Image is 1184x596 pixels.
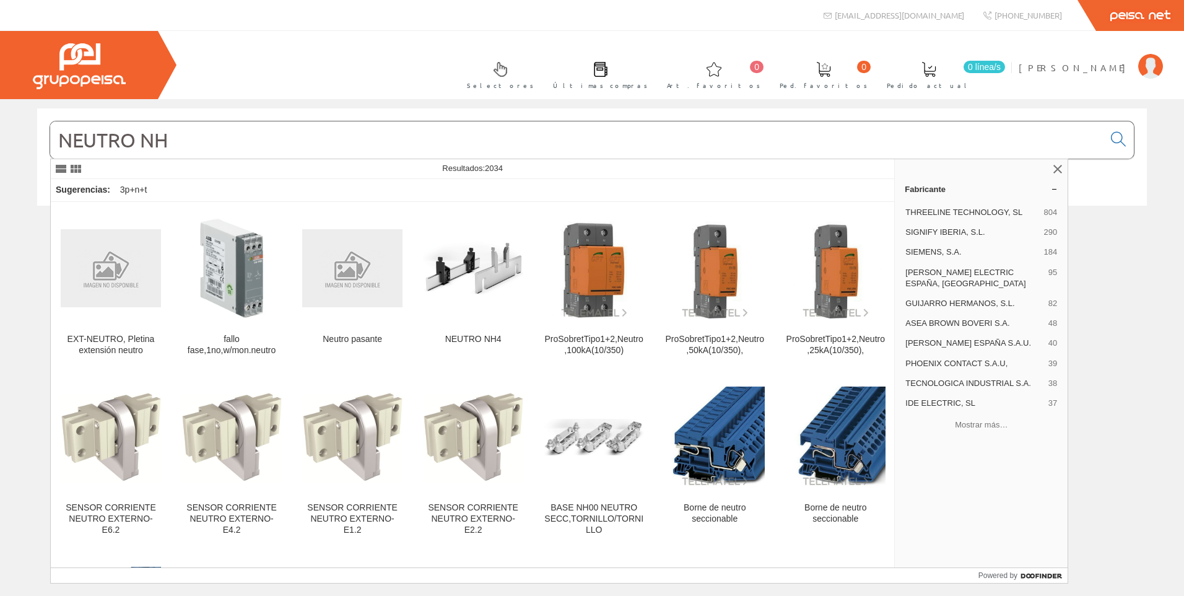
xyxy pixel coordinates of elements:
[51,371,171,550] a: SENSOR CORRIENTE NEUTRO EXTERNO-E6.2 SENSOR CORRIENTE NEUTRO EXTERNO-E6.2
[423,242,523,295] img: NEUTRO NH4
[413,371,533,550] a: SENSOR CORRIENTE NEUTRO EXTERNO-E2.2 SENSOR CORRIENTE NEUTRO EXTERNO-E2.2
[857,61,871,73] span: 0
[887,79,971,92] span: Pedido actual
[51,203,171,370] a: EXT-NEUTRO, Pletina extensión neutro EXT-NEUTRO, Pletina extensión neutro
[905,358,1043,369] span: PHOENIX CONTACT S.A.U,
[302,387,403,487] img: SENSOR CORRIENTE NEUTRO EXTERNO-E1.2
[544,419,644,455] img: BASE NH00 NEUTRO SECC,TORNILLO/TORNILLO
[553,79,648,92] span: Últimas compras
[61,387,161,487] img: SENSOR CORRIENTE NEUTRO EXTERNO-E6.2
[485,164,503,173] span: 2034
[905,227,1038,238] span: SIGNIFY IBERIA, S.L.
[1044,207,1058,218] span: 804
[785,502,886,525] div: Borne de neutro seccionable
[292,203,412,370] a: Neutro pasante Neutro pasante
[541,51,654,97] a: Últimas compras
[1048,378,1057,389] span: 38
[785,218,886,318] img: ProSobretTipo1+2,Neutro,25kA(10/350),
[900,414,1063,435] button: Mostrar más…
[455,51,540,97] a: Selectores
[423,334,523,345] div: NEUTRO NH4
[37,221,1147,232] div: © Grupo Peisa
[1044,247,1058,258] span: 184
[905,338,1043,349] span: [PERSON_NAME] ESPAÑA S.A.U.
[750,61,764,73] span: 0
[61,229,161,308] img: EXT-NEUTRO, Pletina extensión neutro
[905,267,1043,289] span: [PERSON_NAME] ELECTRIC ESPAÑA, [GEOGRAPHIC_DATA]
[1048,298,1057,309] span: 82
[302,334,403,345] div: Neutro pasante
[302,229,403,308] img: Neutro pasante
[905,207,1038,218] span: THREELINE TECHNOLOGY, SL
[1019,61,1132,74] span: [PERSON_NAME]
[50,121,1103,159] input: Buscar...
[905,398,1043,409] span: IDE ELECTRIC, SL
[664,218,765,318] img: ProSobretTipo1+2,Neutro,50kA(10/350),
[664,502,765,525] div: Borne de neutro seccionable
[1048,358,1057,369] span: 39
[995,10,1062,20] span: [PHONE_NUMBER]
[423,502,523,536] div: SENSOR CORRIENTE NEUTRO EXTERNO-E2.2
[905,247,1038,258] span: SIEMENS, S.A.
[1048,338,1057,349] span: 40
[181,387,282,487] img: SENSOR CORRIENTE NEUTRO EXTERNO-E4.2
[292,371,412,550] a: SENSOR CORRIENTE NEUTRO EXTERNO-E1.2 SENSOR CORRIENTE NEUTRO EXTERNO-E1.2
[905,318,1043,329] span: ASEA BROWN BOVERI S.A.
[534,371,654,550] a: BASE NH00 NEUTRO SECC,TORNILLO/TORNILLO BASE NH00 NEUTRO SECC,TORNILLO/TORNILLO
[181,334,282,356] div: fallo fase,1no,w/mon.neutro
[1019,51,1163,63] a: [PERSON_NAME]
[1048,398,1057,409] span: 37
[895,179,1068,199] a: Fabricante
[1044,227,1058,238] span: 290
[172,203,292,370] a: fallo fase,1no,w/mon.neutro fallo fase,1no,w/mon.neutro
[664,387,765,487] img: Borne de neutro seccionable
[544,502,644,536] div: BASE NH00 NEUTRO SECC,TORNILLO/TORNILLO
[785,387,886,487] img: Borne de neutro seccionable
[467,79,534,92] span: Selectores
[115,179,152,201] div: 3p+n+t
[905,378,1043,389] span: TECNOLOGICA INDUSTRIAL S.A.
[1048,267,1057,289] span: 95
[423,387,523,487] img: SENSOR CORRIENTE NEUTRO EXTERNO-E2.2
[61,502,161,536] div: SENSOR CORRIENTE NEUTRO EXTERNO-E6.2
[667,79,760,92] span: Art. favoritos
[61,334,161,356] div: EXT-NEUTRO, Pletina extensión neutro
[785,334,886,356] div: ProSobretTipo1+2,Neutro,25kA(10/350),
[905,298,1043,309] span: GUIJARRO HERMANOS, S.L.
[655,371,775,550] a: Borne de neutro seccionable Borne de neutro seccionable
[835,10,964,20] span: [EMAIL_ADDRESS][DOMAIN_NAME]
[544,334,644,356] div: ProSobretTipo1+2,Neutro,100kA(10/350)
[964,61,1005,73] span: 0 línea/s
[978,568,1068,583] a: Powered by
[1048,318,1057,329] span: 48
[775,203,895,370] a: ProSobretTipo1+2,Neutro,25kA(10/350), ProSobretTipo1+2,Neutro,25kA(10/350),
[544,218,644,318] img: ProSobretTipo1+2,Neutro,100kA(10/350)
[181,218,282,318] img: fallo fase,1no,w/mon.neutro
[655,203,775,370] a: ProSobretTipo1+2,Neutro,50kA(10/350), ProSobretTipo1+2,Neutro,50kA(10/350),
[413,203,533,370] a: NEUTRO NH4 NEUTRO NH4
[51,182,113,199] div: Sugerencias:
[780,79,868,92] span: Ped. favoritos
[775,371,895,550] a: Borne de neutro seccionable Borne de neutro seccionable
[33,43,126,89] img: Grupo Peisa
[534,203,654,370] a: ProSobretTipo1+2,Neutro,100kA(10/350) ProSobretTipo1+2,Neutro,100kA(10/350)
[664,334,765,356] div: ProSobretTipo1+2,Neutro,50kA(10/350),
[978,570,1017,581] span: Powered by
[442,164,503,173] span: Resultados:
[181,502,282,536] div: SENSOR CORRIENTE NEUTRO EXTERNO-E4.2
[172,371,292,550] a: SENSOR CORRIENTE NEUTRO EXTERNO-E4.2 SENSOR CORRIENTE NEUTRO EXTERNO-E4.2
[302,502,403,536] div: SENSOR CORRIENTE NEUTRO EXTERNO-E1.2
